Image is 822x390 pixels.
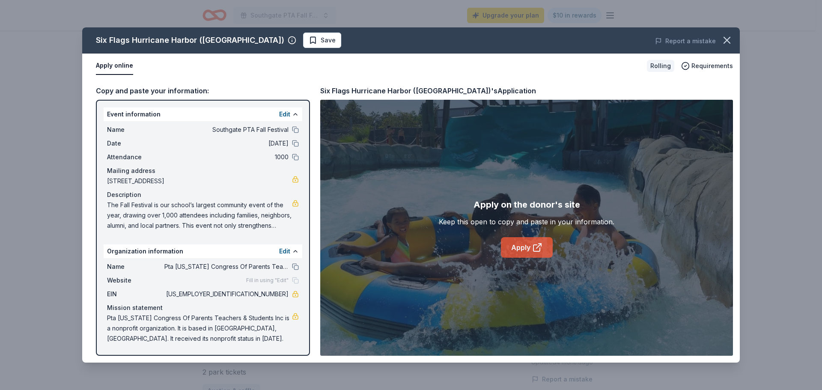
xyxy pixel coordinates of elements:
span: [DATE] [164,138,289,149]
span: Southgate PTA Fall Festival [164,125,289,135]
span: Fill in using "Edit" [246,277,289,284]
span: Name [107,125,164,135]
div: Mission statement [107,303,299,313]
div: Six Flags Hurricane Harbor ([GEOGRAPHIC_DATA])'s Application [320,85,536,96]
div: Mailing address [107,166,299,176]
span: Save [321,35,336,45]
div: Rolling [647,60,674,72]
button: Edit [279,109,290,119]
span: 1000 [164,152,289,162]
button: Report a mistake [655,36,716,46]
div: Organization information [104,244,302,258]
div: Keep this open to copy and paste in your information. [439,217,614,227]
div: Copy and paste your information: [96,85,310,96]
span: Pta [US_STATE] Congress Of Parents Teachers & Students Inc is a nonprofit organization. It is bas... [107,313,292,344]
span: Name [107,262,164,272]
button: Edit [279,246,290,256]
span: Requirements [691,61,733,71]
span: EIN [107,289,164,299]
div: Apply on the donor's site [474,198,580,211]
div: Event information [104,107,302,121]
a: Apply [501,237,553,258]
button: Save [303,33,341,48]
span: [STREET_ADDRESS] [107,176,292,186]
span: Website [107,275,164,286]
span: Attendance [107,152,164,162]
div: Six Flags Hurricane Harbor ([GEOGRAPHIC_DATA]) [96,33,284,47]
button: Apply online [96,57,133,75]
button: Requirements [681,61,733,71]
span: [US_EMPLOYER_IDENTIFICATION_NUMBER] [164,289,289,299]
span: Date [107,138,164,149]
div: Description [107,190,299,200]
span: Pta [US_STATE] Congress Of Parents Teachers & Students Inc [164,262,289,272]
span: The Fall Festival is our school’s largest community event of the year, drawing over 1,000 attende... [107,200,292,231]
